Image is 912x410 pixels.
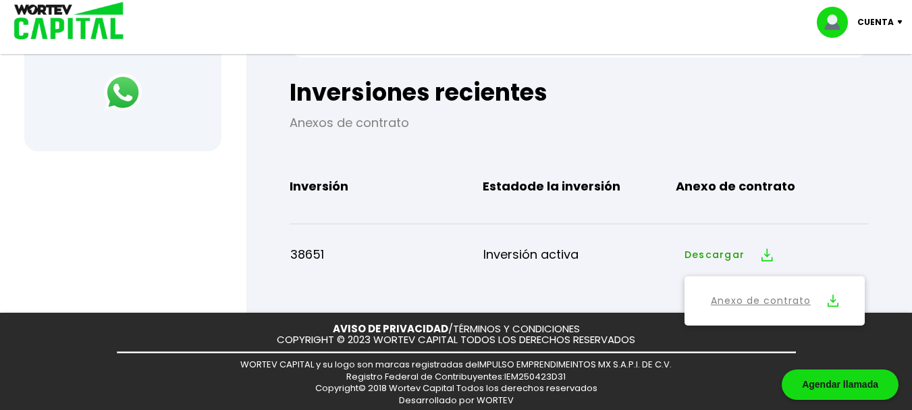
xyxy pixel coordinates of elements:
[483,245,676,265] p: Inversión activa
[711,292,811,309] a: Anexo de contrato
[676,176,795,197] b: Anexo de contrato
[290,79,869,106] h2: Inversiones recientes
[399,394,514,407] span: Desarrollado por WORTEV
[894,20,912,24] img: icon-down
[240,358,672,371] span: WORTEV CAPITAL y su logo son marcas registradas de IMPULSO EMPRENDIMEINTOS MX S.A.P.I. DE C.V.
[677,240,780,270] button: Descargar
[290,245,483,265] p: 38651
[346,370,566,383] span: Registro Federal de Contribuyentes: IEM250423D31
[527,178,620,195] b: de la inversión
[761,249,773,261] img: descarga
[817,7,857,38] img: profile-image
[104,74,142,111] img: logos_whatsapp-icon.242b2217.svg
[691,282,859,319] button: Anexo de contrato
[483,176,620,197] b: Estado
[290,114,409,131] a: Anexos de contrato
[315,382,597,394] span: Copyright© 2018 Wortev Capital Todos los derechos reservados
[782,369,898,400] div: Agendar llamada
[453,322,580,336] a: TÉRMINOS Y CONDICIONES
[277,334,635,346] p: COPYRIGHT © 2023 WORTEV CAPITAL TODOS LOS DERECHOS RESERVADOS
[290,176,348,197] b: Inversión
[333,322,448,336] a: AVISO DE PRIVACIDAD
[857,12,894,32] p: Cuenta
[685,248,745,262] a: Descargar
[333,324,580,335] p: /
